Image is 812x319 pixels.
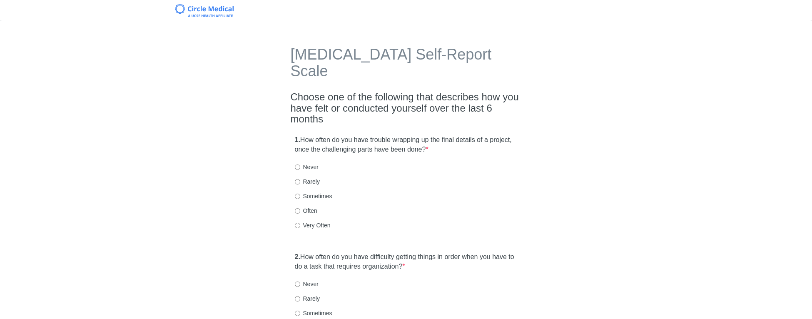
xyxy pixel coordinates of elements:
[295,253,300,260] strong: 2.
[295,135,518,155] label: How often do you have trouble wrapping up the final details of a project, once the challenging pa...
[291,92,522,125] h2: Choose one of the following that describes how you have felt or conducted yourself over the last ...
[295,208,300,214] input: Often
[295,163,319,171] label: Never
[295,294,320,303] label: Rarely
[295,309,332,317] label: Sometimes
[291,46,522,83] h1: [MEDICAL_DATA] Self-Report Scale
[295,280,319,288] label: Never
[175,4,234,17] img: Circle Medical Logo
[295,164,300,170] input: Never
[295,136,300,143] strong: 1.
[295,179,300,184] input: Rarely
[295,177,320,186] label: Rarely
[295,282,300,287] input: Never
[295,296,300,302] input: Rarely
[295,252,518,272] label: How often do you have difficulty getting things in order when you have to do a task that requires...
[295,194,300,199] input: Sometimes
[295,192,332,200] label: Sometimes
[295,311,300,316] input: Sometimes
[295,223,300,228] input: Very Often
[295,221,331,229] label: Very Often
[295,207,317,215] label: Often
